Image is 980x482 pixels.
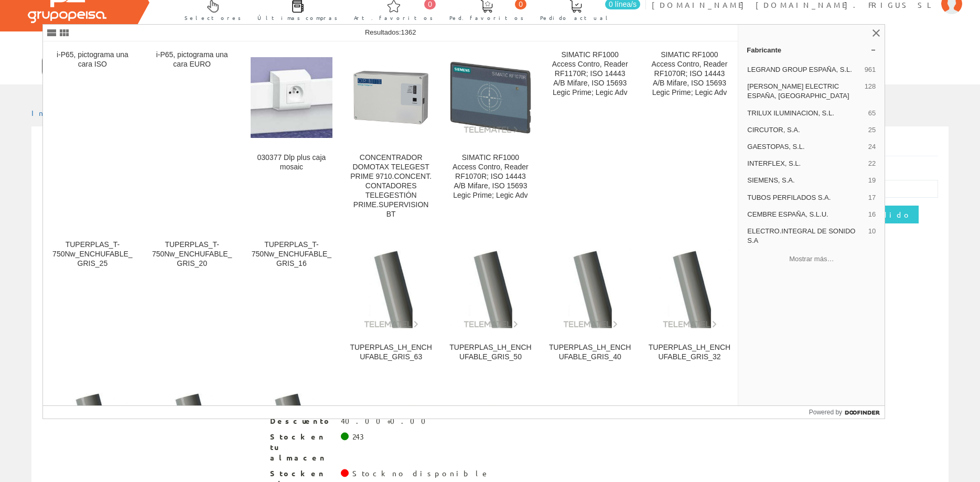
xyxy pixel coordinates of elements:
a: SIMATIC RF1000 Access Contro, Reader RF1070R; ISO 14443 A/B Mifare, ISO 15693 Legic Prime; Legic ... [441,42,540,231]
div: i-P65, pictograma una cara ISO [51,50,134,69]
span: Últimas compras [257,13,338,23]
span: Art. favoritos [354,13,433,23]
span: TUBOS PERFILADOS S.A. [747,193,864,202]
a: Powered by [809,406,885,419]
a: i-P65, pictograma una cara EURO [143,42,242,231]
div: SIMATIC RF1000 Access Contro, Reader RF1070R; ISO 14443 A/B Mifare, ISO 15693 Legic Prime; Legic Adv [649,50,731,98]
div: 40.00+0.00 [341,416,432,426]
a: TUPERPLAS_T-750Nw_ENCHUFABLE_GRIS_20 [143,232,242,374]
span: 16 [868,210,876,219]
span: Descuento [270,416,333,426]
img: TUPERPLAS_ENCHUFABLE_GRIS_40 [549,399,631,462]
div: CONCENTRADOR DOMOTAX TELEGEST PRIME 9710.CONCENT. CONTADORES TELEGESTIÓN PRIME.SUPERVISION BT [350,153,432,219]
span: ELECTRO.INTEGRAL DE SONIDO S.A [747,227,864,245]
span: CIRCUTOR, S.A. [747,125,864,135]
span: Resultados: [365,28,416,36]
div: 243 [352,432,364,442]
span: 19 [868,176,876,185]
span: Ped. favoritos [449,13,524,23]
span: CEMBRE ESPAÑA, S.L.U. [747,210,864,219]
img: TUPERPLAS_ENCHUFABLE_GRIS_32 [649,399,731,462]
span: 128 [865,82,876,101]
div: TUPERPLAS_LH_ENCHUFABLE_GRIS_63 [350,343,432,362]
span: 25 [868,125,876,135]
a: Inicio [31,108,76,117]
img: TUPERPLAS_LH_ENCHUFABLE_GRIS_40 [549,247,631,329]
div: TUPERPLAS_LH_ENCHUFABLE_GRIS_40 [549,343,631,362]
span: INTERFLEX, S.L. [747,159,864,168]
span: LEGRAND GROUP ESPAÑA, S.L. [747,65,860,74]
div: SIMATIC RF1000 Access Contro, Reader RF1170R; ISO 14443 A/B Mifare, ISO 15693 Legic Prime; Legic Adv [549,50,631,98]
span: GAESTOPAS, S.L. [747,142,864,152]
span: Selectores [185,13,241,23]
a: TUPERPLAS_LH_ENCHUFABLE_GRIS_32 TUPERPLAS_LH_ENCHUFABLE_GRIS_32 [640,232,739,374]
a: i-P65, pictograma una cara ISO [43,42,142,231]
span: [PERSON_NAME] ELECTRIC ESPAÑA, [GEOGRAPHIC_DATA] [747,82,860,101]
img: SIMATIC RF1000 Access Contro, Reader RF1070R; ISO 14443 A/B Mifare, ISO 15693 Legic Prime; Legic Adv [449,61,532,135]
span: TRILUX ILUMINACION, S.L. [747,109,864,118]
span: SIEMENS, S.A. [747,176,864,185]
img: TUPERPLAS_LH_ENCHUFABLE_GRIS_32 [649,247,731,329]
div: TUPERPLAS_T-750Nw_ENCHUFABLE_GRIS_25 [51,240,134,269]
img: TUPERPLAS_LH_ENCHUFABLE_GRIS_25 [51,389,134,472]
img: TUPERPLAS_LH_ENCHUFABLE_GRIS_50 [449,247,532,329]
span: Stock en tu almacen [270,432,333,463]
img: TUPERPLAS_LH_ENCHUFABLE_GRIS_20 [151,389,233,472]
span: 22 [868,159,876,168]
div: TUPERPLAS_LH_ENCHUFABLE_GRIS_32 [649,343,731,362]
a: TUPERPLAS_T-750Nw_ENCHUFABLE_GRIS_25 [43,232,142,374]
span: 65 [868,109,876,118]
span: 961 [865,65,876,74]
div: TUPERPLAS_LH_ENCHUFABLE_GRIS_50 [449,343,532,362]
img: TUPERPLAS_LH_ENCHUFABLE_GRIS_63 [350,247,432,329]
span: 10 [868,227,876,245]
img: TUPERPLAS_ENCHUFABLE_GRIS_63 [350,399,432,462]
img: TUPERPLAS_LH_ENCHUFABLE_GRIS_16 [251,389,333,472]
button: Mostrar más… [742,250,880,267]
a: TUPERPLAS_LH_ENCHUFABLE_GRIS_63 TUPERPLAS_LH_ENCHUFABLE_GRIS_63 [341,232,440,374]
span: Powered by [809,408,842,417]
a: TUPERPLAS_LH_ENCHUFABLE_GRIS_50 TUPERPLAS_LH_ENCHUFABLE_GRIS_50 [441,232,540,374]
img: CONCENTRADOR DOMOTAX TELEGEST PRIME 9710.CONCENT. CONTADORES TELEGESTIÓN PRIME.SUPERVISION BT [350,57,432,139]
div: 030377 Dlp plus caja mosaic [251,153,333,172]
img: 030377 Dlp plus caja mosaic [251,57,333,138]
img: TUPERPLAS_ENCHUFABLE_GRIS_50 [449,399,532,462]
a: 030377 Dlp plus caja mosaic 030377 Dlp plus caja mosaic [242,42,341,231]
span: 1362 [401,28,416,36]
div: SIMATIC RF1000 Access Contro, Reader RF1070R; ISO 14443 A/B Mifare, ISO 15693 Legic Prime; Legic Adv [449,153,532,200]
a: SIMATIC RF1000 Access Contro, Reader RF1170R; ISO 14443 A/B Mifare, ISO 15693 Legic Prime; Legic Adv [541,42,640,231]
a: Fabricante [738,41,885,58]
div: Stock no disponible [352,468,490,479]
a: TUPERPLAS_T-750Nw_ENCHUFABLE_GRIS_16 [242,232,341,374]
a: TUPERPLAS_LH_ENCHUFABLE_GRIS_40 TUPERPLAS_LH_ENCHUFABLE_GRIS_40 [541,232,640,374]
div: TUPERPLAS_T-750Nw_ENCHUFABLE_GRIS_20 [151,240,233,269]
span: Pedido actual [540,13,611,23]
span: 17 [868,193,876,202]
a: SIMATIC RF1000 Access Contro, Reader RF1070R; ISO 14443 A/B Mifare, ISO 15693 Legic Prime; Legic Adv [640,42,739,231]
a: CONCENTRADOR DOMOTAX TELEGEST PRIME 9710.CONCENT. CONTADORES TELEGESTIÓN PRIME.SUPERVISION BT CON... [341,42,440,231]
div: i-P65, pictograma una cara EURO [151,50,233,69]
div: TUPERPLAS_T-750Nw_ENCHUFABLE_GRIS_16 [251,240,333,269]
span: 24 [868,142,876,152]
